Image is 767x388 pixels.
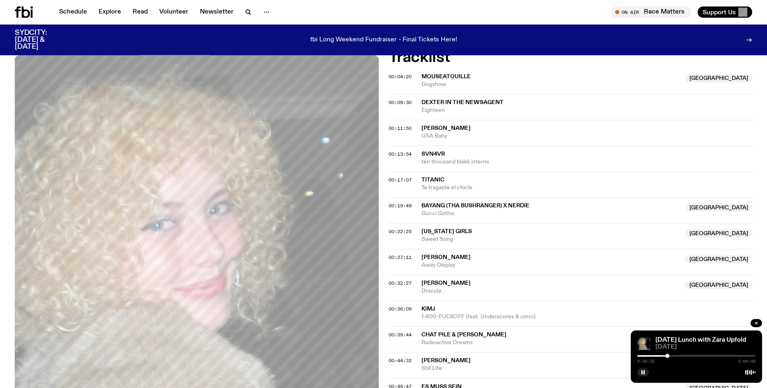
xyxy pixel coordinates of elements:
[389,204,412,208] button: 00:19:49
[389,359,412,363] button: 00:44:32
[685,255,752,263] span: [GEOGRAPHIC_DATA]
[389,280,412,286] span: 00:32:27
[389,357,412,364] span: 00:44:32
[637,359,655,363] span: 0:30:32
[389,126,412,131] button: 00:11:50
[421,280,471,286] span: [PERSON_NAME]
[685,229,752,238] span: [GEOGRAPHIC_DATA]
[421,332,506,338] span: Chat Pile & [PERSON_NAME]
[685,204,752,212] span: [GEOGRAPHIC_DATA]
[389,125,412,132] span: 00:11:50
[389,306,412,312] span: 00:36:09
[421,107,753,114] span: Eighteen
[421,100,504,105] span: dexter in the newsagent
[15,29,67,50] h3: SYDCITY: [DATE] & [DATE]
[421,306,435,312] span: kimj
[389,100,412,105] button: 00:09:30
[421,184,753,192] span: Te tragaste el chicle
[421,81,681,88] span: Dogshow
[421,177,444,183] span: Titanic
[310,36,457,44] p: fbi Long Weekend Fundraiser - Final Tickets Here!
[389,333,412,337] button: 00:39:44
[421,203,529,209] span: BAYANG (tha Bushranger) x Nerdie
[389,151,412,157] span: 00:13:54
[389,229,412,234] button: 00:22:25
[389,178,412,182] button: 00:17:07
[421,365,692,372] span: Still Life
[685,281,752,289] span: [GEOGRAPHIC_DATA]
[698,7,752,18] button: Support Us
[421,151,445,157] span: svn4vr
[389,254,412,261] span: 00:27:11
[389,50,753,65] h2: Tracklist
[389,99,412,106] span: 00:09:30
[389,281,412,286] button: 00:32:27
[421,313,753,321] span: 1-800-FUCKOFF (feat. Underscores & umru)
[389,255,412,260] button: 00:27:11
[421,254,471,260] span: [PERSON_NAME]
[421,358,471,363] span: [PERSON_NAME]
[389,152,412,157] button: 00:13:54
[94,7,126,18] a: Explore
[54,7,92,18] a: Schedule
[655,344,756,350] span: [DATE]
[421,125,471,131] span: [PERSON_NAME]
[389,307,412,311] button: 00:36:09
[195,7,238,18] a: Newsletter
[389,177,412,183] span: 00:17:07
[421,210,681,218] span: Gucci Gothic
[389,331,412,338] span: 00:39:44
[421,287,681,295] span: Dracula
[389,73,412,80] span: 00:04:20
[611,7,691,18] button: On AirRace Matters
[154,7,193,18] a: Volunteer
[738,359,756,363] span: 2:00:00
[637,337,650,350] img: A digital camera photo of Zara looking to her right at the camera, smiling. She is wearing a ligh...
[421,339,753,347] span: Radioactive Dreams
[685,75,752,83] span: [GEOGRAPHIC_DATA]
[421,158,753,166] span: ten thousand blakk interns
[421,261,681,269] span: Away Display
[421,229,472,234] span: [US_STATE] Girls
[389,75,412,79] button: 00:04:20
[421,132,753,140] span: USA Baby
[128,7,153,18] a: Read
[389,202,412,209] span: 00:19:49
[421,236,681,243] span: Sweet Song
[421,74,471,79] span: Mouseatouille
[703,9,736,16] span: Support Us
[389,228,412,235] span: 00:22:25
[655,337,746,343] a: [DATE] Lunch with Zara Upfold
